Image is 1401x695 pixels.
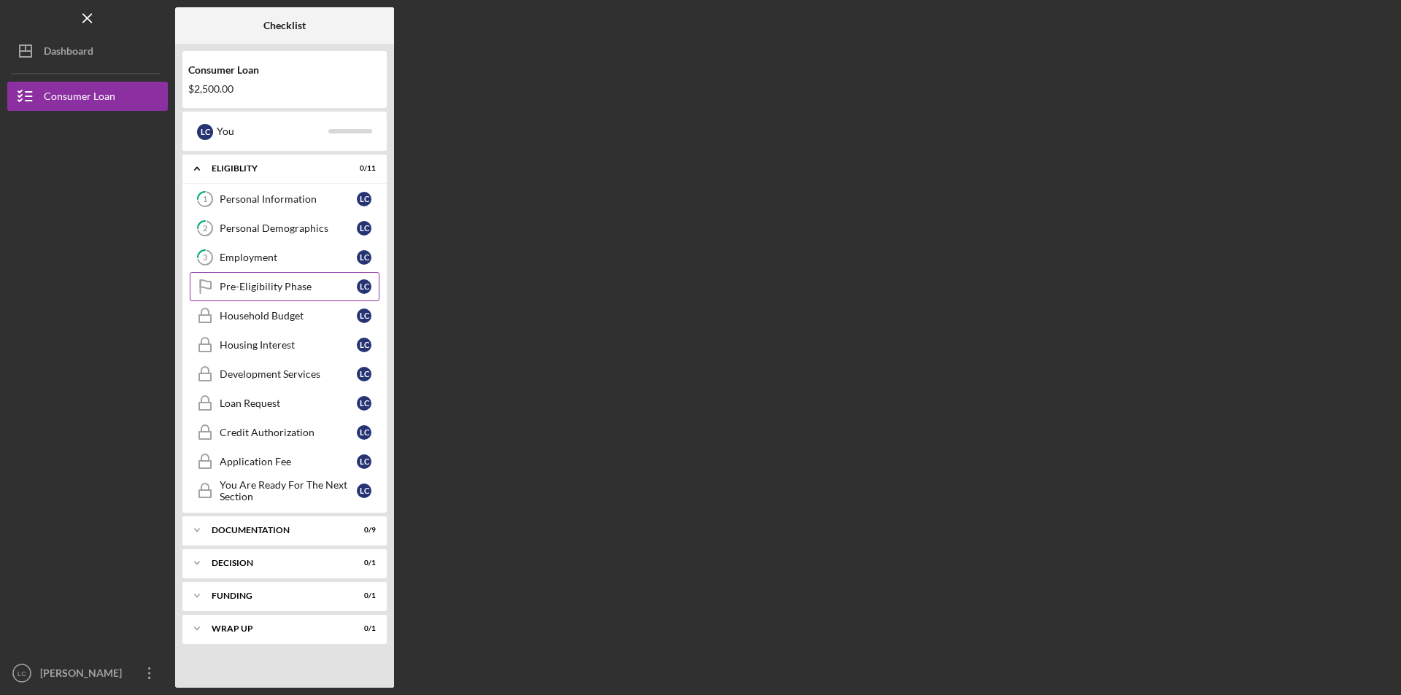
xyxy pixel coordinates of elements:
div: Consumer Loan [188,64,381,76]
text: LC [18,669,26,677]
div: Application Fee [220,456,357,467]
a: Application FeeLC [190,447,379,476]
tspan: 2 [203,224,207,233]
tspan: 3 [203,253,207,263]
div: L C [357,484,371,498]
tspan: 1 [203,195,207,204]
div: 0 / 11 [350,164,376,173]
div: L C [357,425,371,440]
div: You [217,119,328,144]
div: L C [357,308,371,323]
div: 0 / 1 [350,591,376,600]
div: Pre-Eligibility Phase [220,281,357,292]
a: You Are Ready For The Next SectionLC [190,476,379,505]
div: 0 / 9 [350,526,376,535]
div: Wrap up [212,624,339,633]
div: L C [357,250,371,265]
a: Pre-Eligibility PhaseLC [190,272,379,301]
div: L C [357,192,371,206]
div: 0 / 1 [350,559,376,567]
button: LC[PERSON_NAME] [7,659,168,688]
div: 0 / 1 [350,624,376,633]
div: L C [357,279,371,294]
div: Development Services [220,368,357,380]
a: Housing InterestLC [190,330,379,360]
div: Loan Request [220,397,357,409]
div: Personal Demographics [220,222,357,234]
button: Dashboard [7,36,168,66]
div: Housing Interest [220,339,357,351]
div: L C [357,338,371,352]
b: Checklist [263,20,306,31]
button: Consumer Loan [7,82,168,111]
a: 2Personal DemographicsLC [190,214,379,243]
div: L C [197,124,213,140]
a: Loan RequestLC [190,389,379,418]
div: [PERSON_NAME] [36,659,131,691]
div: Funding [212,591,339,600]
div: Credit Authorization [220,427,357,438]
div: Eligiblity [212,164,339,173]
div: Personal Information [220,193,357,205]
div: Consumer Loan [44,82,115,114]
div: Decision [212,559,339,567]
div: Household Budget [220,310,357,322]
a: Household BudgetLC [190,301,379,330]
div: You Are Ready For The Next Section [220,479,357,502]
div: L C [357,454,371,469]
a: 3EmploymentLC [190,243,379,272]
a: 1Personal InformationLC [190,185,379,214]
div: L C [357,367,371,381]
div: Dashboard [44,36,93,69]
div: Documentation [212,526,339,535]
div: $2,500.00 [188,83,381,95]
a: Credit AuthorizationLC [190,418,379,447]
div: L C [357,396,371,411]
a: Development ServicesLC [190,360,379,389]
div: L C [357,221,371,236]
div: Employment [220,252,357,263]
